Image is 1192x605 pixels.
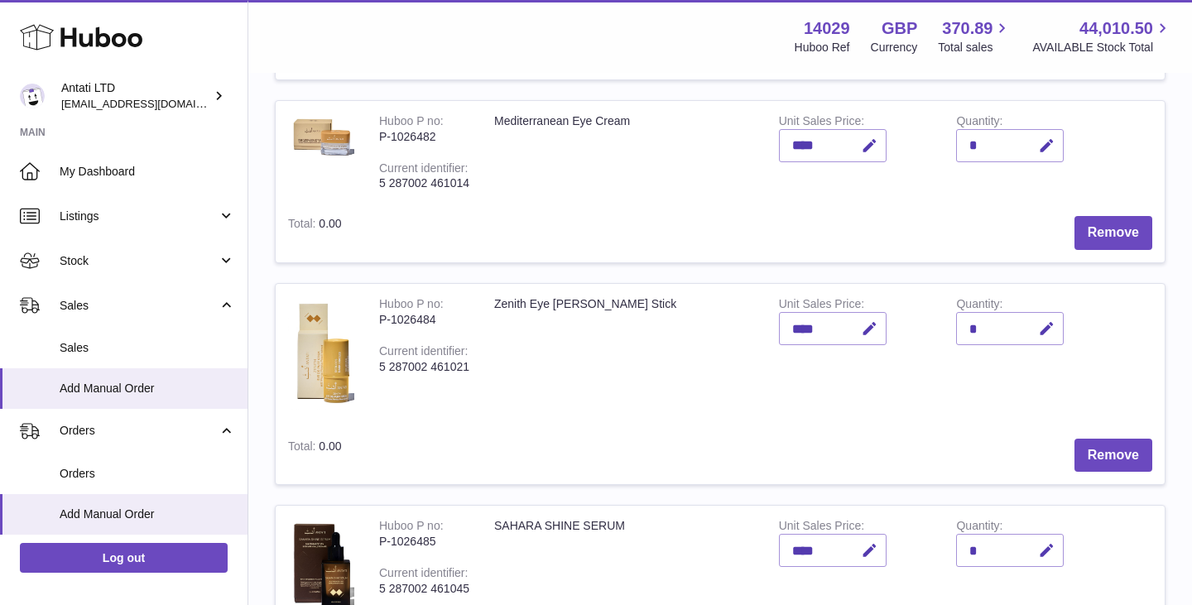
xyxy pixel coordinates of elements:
span: Add Manual Order [60,381,235,396]
span: Orders [60,423,218,439]
div: Huboo Ref [795,40,850,55]
span: AVAILABLE Stock Total [1032,40,1172,55]
div: Huboo P no [379,297,444,315]
label: Unit Sales Price [779,114,864,132]
div: P-1026484 [379,312,469,328]
label: Quantity [956,519,1002,536]
div: P-1026482 [379,129,469,145]
label: Quantity [956,297,1002,315]
img: Mediterranean Eye Cream [288,113,354,160]
span: Sales [60,340,235,356]
label: Quantity [956,114,1002,132]
span: [EMAIL_ADDRESS][DOMAIN_NAME] [61,97,243,110]
span: 0.00 [319,439,341,453]
a: Log out [20,543,228,573]
td: Mediterranean Eye Cream [482,101,767,204]
span: Add Manual Order [60,507,235,522]
div: Currency [871,40,918,55]
span: My Dashboard [60,164,235,180]
div: 5 287002 461014 [379,175,469,191]
img: toufic@antatiskin.com [20,84,45,108]
div: Current identifier [379,344,468,362]
strong: 14029 [804,17,850,40]
span: 44,010.50 [1079,17,1153,40]
a: 44,010.50 AVAILABLE Stock Total [1032,17,1172,55]
strong: GBP [882,17,917,40]
div: Huboo P no [379,114,444,132]
label: Total [288,217,319,234]
button: Remove [1074,439,1152,473]
div: P-1026485 [379,534,469,550]
button: Remove [1074,216,1152,250]
img: Zenith Eye De-Puffer Stick [288,296,354,410]
a: 370.89 Total sales [938,17,1012,55]
div: Current identifier [379,566,468,583]
span: Total sales [938,40,1012,55]
span: Sales [60,298,218,314]
div: 5 287002 461021 [379,359,469,375]
td: Zenith Eye [PERSON_NAME] Stick [482,284,767,426]
label: Unit Sales Price [779,519,864,536]
div: Antati LTD [61,80,210,112]
span: Orders [60,466,235,482]
span: Listings [60,209,218,224]
label: Unit Sales Price [779,297,864,315]
div: Huboo P no [379,519,444,536]
span: 370.89 [942,17,993,40]
span: 0.00 [319,217,341,230]
div: Current identifier [379,161,468,179]
div: 5 287002 461045 [379,581,469,597]
label: Total [288,439,319,457]
span: Stock [60,253,218,269]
